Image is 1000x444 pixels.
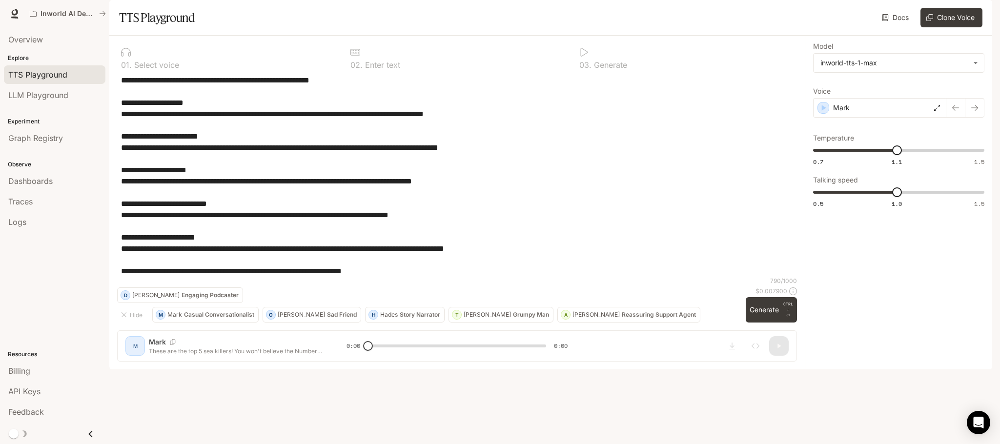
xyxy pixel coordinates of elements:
[400,312,440,318] p: Story Narrator
[350,61,363,69] p: 0 2 .
[464,312,511,318] p: [PERSON_NAME]
[920,8,982,27] button: Clone Voice
[266,307,275,323] div: O
[967,411,990,434] div: Open Intercom Messenger
[814,54,984,72] div: inworld-tts-1-max
[167,312,182,318] p: Mark
[813,43,833,50] p: Model
[327,312,357,318] p: Sad Friend
[117,287,243,303] button: D[PERSON_NAME]Engaging Podcaster
[813,88,831,95] p: Voice
[592,61,627,69] p: Generate
[579,61,592,69] p: 0 3 .
[117,307,148,323] button: Hide
[746,297,797,323] button: GenerateCTRL +⏎
[365,307,445,323] button: HHadesStory Narrator
[41,10,95,18] p: Inworld AI Demos
[452,307,461,323] div: T
[121,287,130,303] div: D
[892,158,902,166] span: 1.1
[974,200,984,208] span: 1.5
[974,158,984,166] span: 1.5
[783,301,793,319] p: ⏎
[119,8,195,27] h1: TTS Playground
[622,312,696,318] p: Reassuring Support Agent
[813,135,854,141] p: Temperature
[755,287,787,295] p: $ 0.007900
[380,312,398,318] p: Hades
[557,307,700,323] button: A[PERSON_NAME]Reassuring Support Agent
[813,200,823,208] span: 0.5
[369,307,378,323] div: H
[820,58,968,68] div: inworld-tts-1-max
[513,312,549,318] p: Grumpy Man
[880,8,913,27] a: Docs
[156,307,165,323] div: M
[813,158,823,166] span: 0.7
[263,307,361,323] button: O[PERSON_NAME]Sad Friend
[182,292,239,298] p: Engaging Podcaster
[833,103,850,113] p: Mark
[132,61,179,69] p: Select voice
[572,312,620,318] p: [PERSON_NAME]
[278,312,325,318] p: [PERSON_NAME]
[25,4,110,23] button: All workspaces
[121,61,132,69] p: 0 1 .
[152,307,259,323] button: MMarkCasual Conversationalist
[783,301,793,313] p: CTRL +
[363,61,400,69] p: Enter text
[561,307,570,323] div: A
[184,312,254,318] p: Casual Conversationalist
[813,177,858,183] p: Talking speed
[449,307,553,323] button: T[PERSON_NAME]Grumpy Man
[770,277,797,285] p: 790 / 1000
[892,200,902,208] span: 1.0
[132,292,180,298] p: [PERSON_NAME]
